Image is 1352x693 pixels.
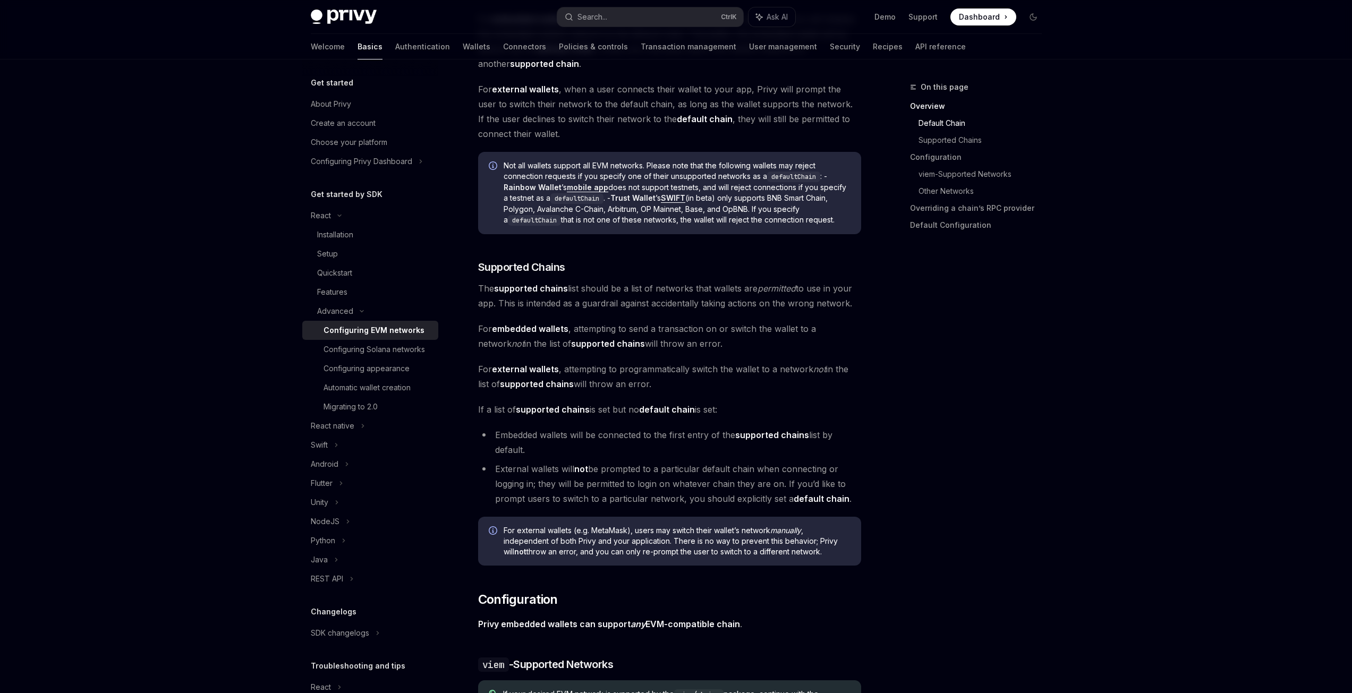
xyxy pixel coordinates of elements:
[311,627,369,639] div: SDK changelogs
[324,381,411,394] div: Automatic wallet creation
[302,114,438,133] a: Create an account
[1025,8,1042,25] button: Toggle dark mode
[749,34,817,59] a: User management
[610,193,656,202] strong: Trust Wallet
[302,133,438,152] a: Choose your platform
[639,404,695,415] a: default chain
[512,338,524,349] em: not
[567,183,608,192] a: mobile app
[478,461,861,506] li: External wallets will be prompted to a particular default chain when connecting or logging in; th...
[873,34,903,59] a: Recipes
[661,193,685,203] a: SWIFT
[489,526,499,537] svg: Info
[478,617,861,631] span: .
[557,7,743,27] button: Search...CtrlK
[324,324,424,337] div: Configuring EVM networks
[478,281,861,311] span: The list should be a list of networks that wallets are to use in your app. This is intended as a ...
[908,12,938,22] a: Support
[324,362,410,375] div: Configuring appearance
[311,76,353,89] h5: Get started
[478,427,861,457] li: Embedded wallets will be connected to the first entry of the list by default.
[631,619,645,629] em: any
[358,34,382,59] a: Basics
[478,402,861,417] span: If a list of is set but no is set:
[317,267,352,279] div: Quickstart
[921,81,968,93] span: On this page
[311,496,328,509] div: Unity
[767,172,820,182] code: defaultChain
[302,263,438,283] a: Quickstart
[311,439,328,451] div: Swift
[302,359,438,378] a: Configuring appearance
[489,161,499,172] svg: Info
[959,12,1000,22] span: Dashboard
[492,323,568,334] strong: embedded wallets
[910,149,1050,166] a: Configuration
[500,379,574,389] strong: supported chains
[919,115,1050,132] a: Default Chain
[302,378,438,397] a: Automatic wallet creation
[950,8,1016,25] a: Dashboard
[559,34,628,59] a: Policies & controls
[311,477,333,490] div: Flutter
[311,155,412,168] div: Configuring Privy Dashboard
[478,591,558,608] span: Configuration
[478,657,509,672] code: viem
[317,228,353,241] div: Installation
[550,193,603,204] code: defaultChain
[478,619,740,629] strong: Privy embedded wallets can support EVM-compatible chain
[677,114,733,124] strong: default chain
[324,343,425,356] div: Configuring Solana networks
[641,34,736,59] a: Transaction management
[324,400,378,413] div: Migrating to 2.0
[395,34,450,59] a: Authentication
[478,321,861,351] span: For , attempting to send a transaction on or switch the wallet to a network in the list of will t...
[317,247,338,260] div: Setup
[919,132,1050,149] a: Supported Chains
[492,84,559,95] strong: external wallets
[874,12,896,22] a: Demo
[794,493,849,504] strong: default chain
[503,34,546,59] a: Connectors
[492,364,559,374] strong: external wallets
[770,526,801,535] em: manually
[311,420,354,432] div: React native
[302,95,438,114] a: About Privy
[571,338,645,349] strong: supported chains
[504,183,562,192] strong: Rainbow Wallet
[504,160,851,226] span: Not all wallets support all EVM networks. Please note that the following wallets may reject conne...
[516,404,590,415] strong: supported chains
[463,34,490,59] a: Wallets
[735,430,809,440] strong: supported chains
[311,515,339,528] div: NodeJS
[311,660,405,672] h5: Troubleshooting and tips
[510,58,579,70] a: supported chain
[514,547,526,556] strong: not
[721,13,737,21] span: Ctrl K
[311,10,377,24] img: dark logo
[311,98,351,110] div: About Privy
[317,286,347,298] div: Features
[478,260,565,275] span: Supported Chains
[311,458,338,470] div: Android
[919,166,1050,183] a: viem-Supported Networks
[910,98,1050,115] a: Overview
[302,397,438,416] a: Migrating to 2.0
[813,364,826,374] em: not
[504,525,851,557] span: For external wallets (e.g. MetaMask), users may switch their wallet’s network , independent of bo...
[311,534,335,547] div: Python
[574,464,588,474] strong: not
[758,283,796,294] em: permitted
[830,34,860,59] a: Security
[302,244,438,263] a: Setup
[915,34,966,59] a: API reference
[478,657,614,672] span: -Supported Networks
[311,117,376,130] div: Create an account
[311,572,343,585] div: REST API
[311,34,345,59] a: Welcome
[302,283,438,302] a: Features
[910,217,1050,234] a: Default Configuration
[767,12,788,22] span: Ask AI
[910,200,1050,217] a: Overriding a chain’s RPC provider
[749,7,795,27] button: Ask AI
